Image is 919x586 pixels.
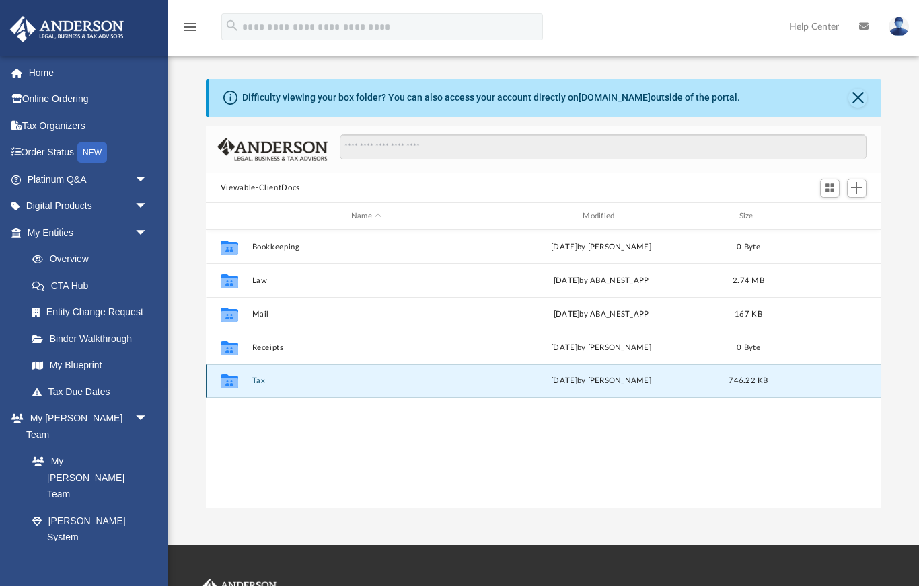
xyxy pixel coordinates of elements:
div: grid [206,230,881,509]
i: search [225,18,240,33]
div: id [781,210,875,222]
input: Search files and folders [340,134,867,160]
span: 2.74 MB [733,277,764,284]
span: arrow_drop_down [135,219,161,247]
a: [DOMAIN_NAME] [579,92,651,103]
button: Add [847,179,867,198]
a: My [PERSON_NAME] Teamarrow_drop_down [9,405,161,448]
button: Mail [252,310,480,319]
a: Tax Organizers [9,112,168,139]
img: Anderson Advisors Platinum Portal [6,16,128,42]
a: Platinum Q&Aarrow_drop_down [9,166,168,193]
a: Overview [19,246,168,273]
span: 0 Byte [737,243,760,251]
a: menu [182,26,198,35]
button: Viewable-ClientDocs [221,182,300,194]
a: My Blueprint [19,352,161,379]
div: Difficulty viewing your box folder? You can also access your account directly on outside of the p... [242,91,740,105]
a: Digital Productsarrow_drop_down [9,193,168,220]
div: by ABA_NEST_APP [486,308,715,321]
a: My Entitiesarrow_drop_down [9,219,168,246]
button: Law [252,276,480,285]
span: arrow_drop_down [135,193,161,220]
div: Modified [486,210,716,222]
a: My [PERSON_NAME] Team [19,448,155,508]
div: Size [721,210,775,222]
div: [DATE] by [PERSON_NAME] [486,375,715,387]
button: Bookkeeping [252,243,480,251]
span: 746.22 KB [729,377,768,384]
a: CTA Hub [19,272,168,299]
button: Close [848,89,867,108]
div: Name [251,210,480,222]
a: Entity Change Request [19,299,168,326]
div: [DATE] by [PERSON_NAME] [486,342,715,354]
a: Online Ordering [9,86,168,113]
button: Receipts [252,343,480,352]
a: Tax Due Dates [19,378,168,405]
div: id [212,210,246,222]
i: menu [182,19,198,35]
span: [DATE] [554,310,580,318]
div: NEW [77,142,107,163]
span: arrow_drop_down [135,405,161,433]
a: Home [9,59,168,86]
div: [DATE] by ABA_NEST_APP [486,275,715,287]
a: Binder Walkthrough [19,325,168,352]
img: User Pic [889,17,909,36]
button: Tax [252,377,480,386]
button: Switch to Grid View [820,179,840,198]
a: Order StatusNEW [9,139,168,167]
span: 0 Byte [737,344,760,351]
span: arrow_drop_down [135,166,161,194]
a: [PERSON_NAME] System [19,507,161,550]
span: 167 KB [735,310,762,318]
div: [DATE] by [PERSON_NAME] [486,241,715,253]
